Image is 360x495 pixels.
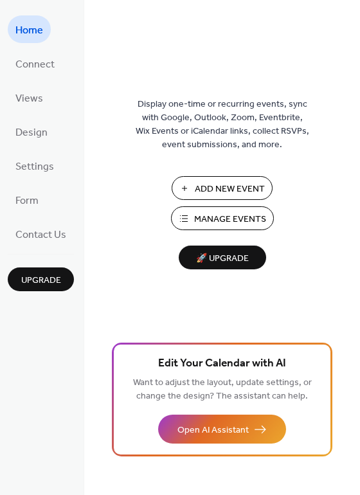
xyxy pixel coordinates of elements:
[158,415,286,444] button: Open AI Assistant
[179,246,266,269] button: 🚀 Upgrade
[8,267,74,291] button: Upgrade
[186,250,258,267] span: 🚀 Upgrade
[15,21,43,40] span: Home
[8,220,74,248] a: Contact Us
[8,50,62,77] a: Connect
[8,84,51,111] a: Views
[8,118,55,145] a: Design
[15,123,48,143] span: Design
[172,176,273,200] button: Add New Event
[15,157,54,177] span: Settings
[8,15,51,43] a: Home
[8,186,46,213] a: Form
[15,89,43,109] span: Views
[15,191,39,211] span: Form
[194,213,266,226] span: Manage Events
[133,374,312,405] span: Want to adjust the layout, update settings, or change the design? The assistant can help.
[21,274,61,287] span: Upgrade
[8,152,62,179] a: Settings
[15,55,55,75] span: Connect
[15,225,66,245] span: Contact Us
[177,424,249,437] span: Open AI Assistant
[195,183,265,196] span: Add New Event
[171,206,274,230] button: Manage Events
[136,98,309,152] span: Display one-time or recurring events, sync with Google, Outlook, Zoom, Eventbrite, Wix Events or ...
[158,355,286,373] span: Edit Your Calendar with AI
